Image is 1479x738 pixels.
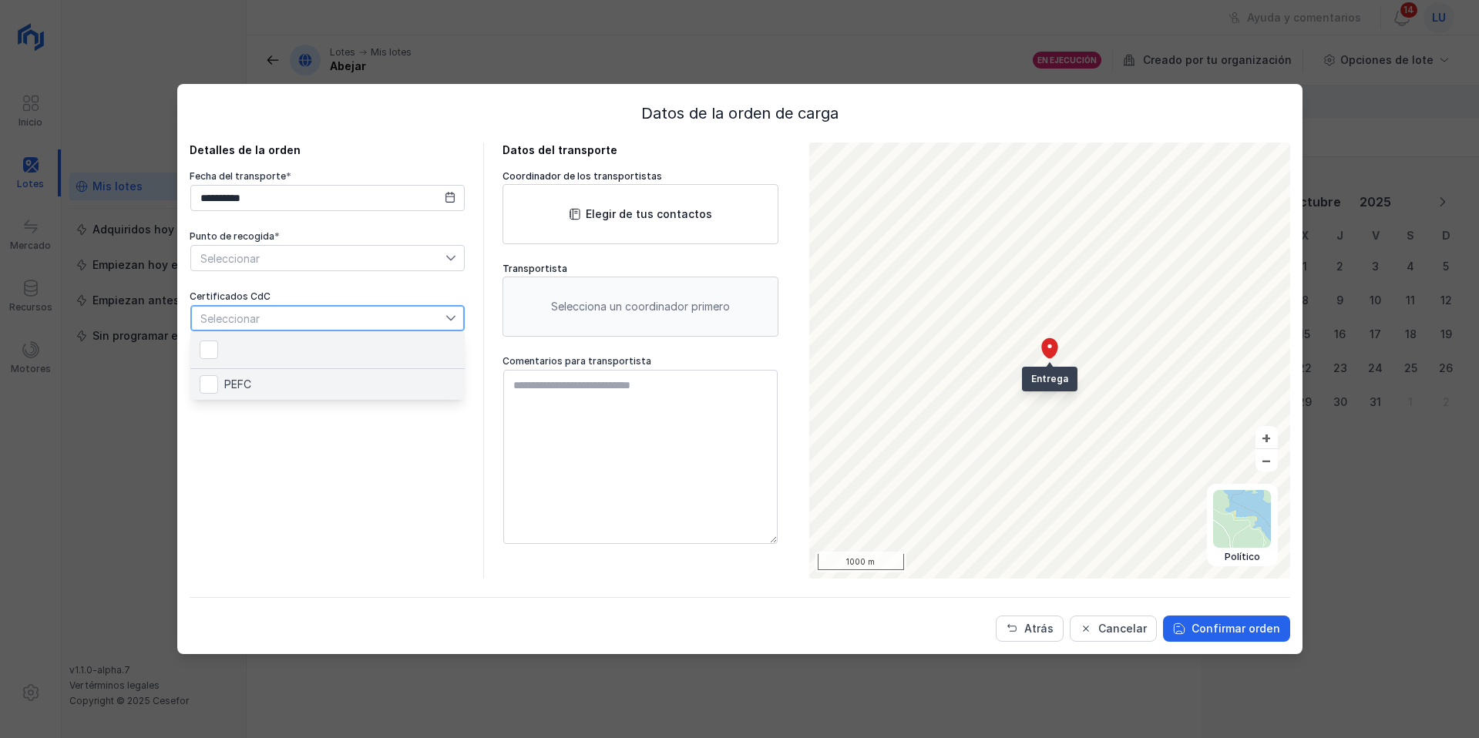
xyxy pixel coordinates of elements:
div: Coordinador de los transportistas [503,170,778,183]
div: Certificados CdC [190,290,466,303]
button: Atrás [996,616,1064,642]
button: Confirmar orden [1163,616,1290,642]
div: Transportista [503,263,778,275]
button: – [1255,449,1278,471]
div: Punto de recogida [190,230,466,243]
div: Comentarios para transportista [503,355,778,367]
span: PEFC [224,379,251,390]
div: Político [1213,551,1271,563]
div: Fecha del transporte [190,170,466,183]
div: Elegir de tus contactos [586,206,712,222]
div: Confirmar orden [1192,621,1280,636]
div: Datos del transporte [503,143,778,158]
li: PEFC [190,369,465,400]
div: Atrás [1024,621,1054,636]
div: Datos de la orden de carga [190,102,1290,124]
button: + [1255,426,1278,448]
div: Selecciona un coordinador primero [503,277,778,337]
img: political.webp [1213,490,1271,548]
div: Seleccionar [191,306,263,330]
button: Cancelar [1070,616,1157,642]
div: Detalles de la orden [190,143,466,158]
ul: Option List [190,369,465,400]
div: Cancelar [1098,621,1147,636]
span: Seleccionar [191,246,445,270]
